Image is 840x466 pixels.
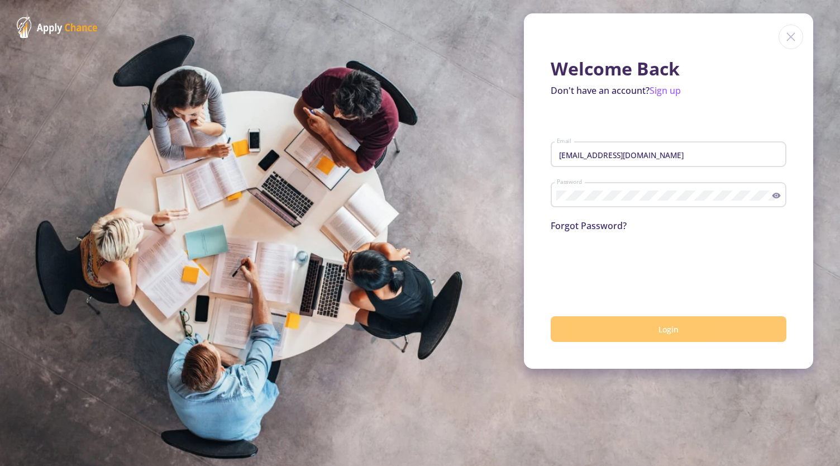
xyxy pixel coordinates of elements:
[551,220,627,232] a: Forgot Password?
[551,84,786,97] p: Don't have an account?
[551,246,720,289] iframe: reCAPTCHA
[17,17,98,38] img: ApplyChance Logo
[658,324,679,335] span: Login
[551,58,786,79] h1: Welcome Back
[650,84,681,97] a: Sign up
[779,25,803,49] img: close icon
[551,316,786,343] button: Login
